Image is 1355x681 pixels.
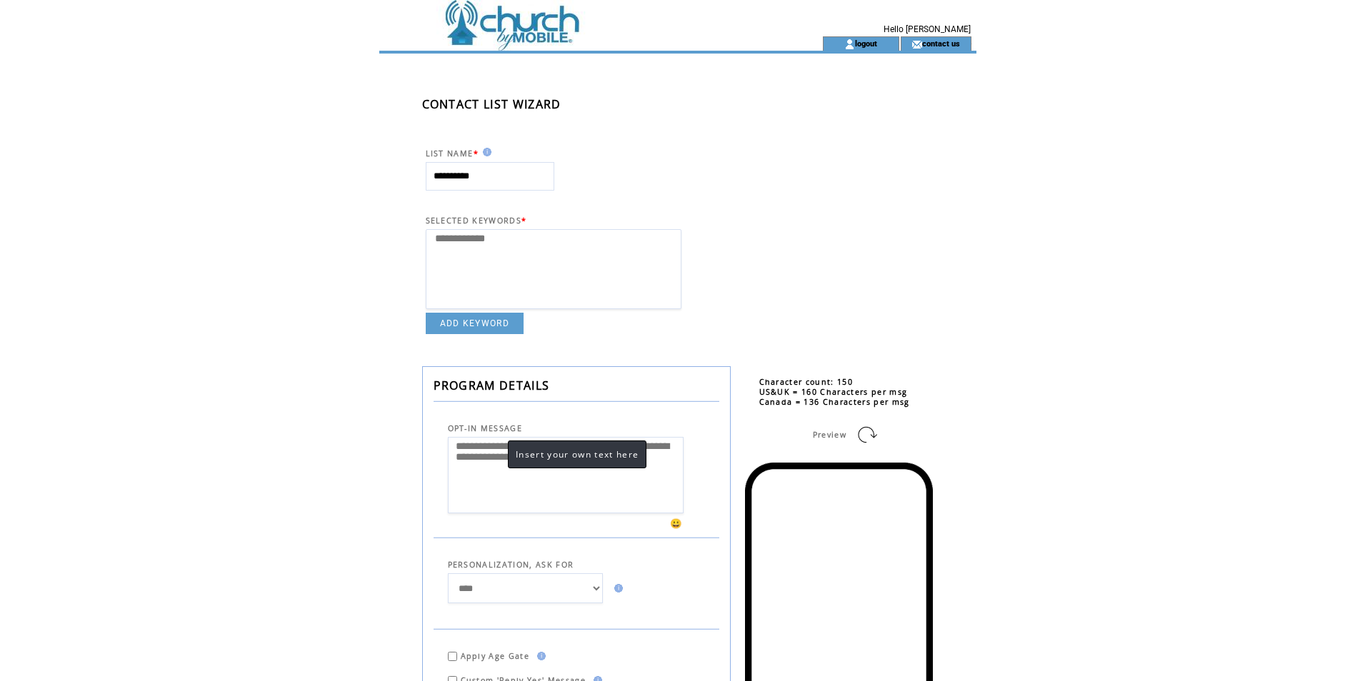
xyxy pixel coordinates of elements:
[479,148,491,156] img: help.gif
[911,39,922,50] img: contact_us_icon.gif
[610,584,623,592] img: help.gif
[434,378,550,393] span: PROGRAM DETAILS
[426,216,522,226] span: SELECTED KEYWORDS
[516,448,639,460] span: Insert your own text here
[426,313,524,334] a: ADD KEYWORD
[884,24,971,34] span: Hello [PERSON_NAME]
[422,96,561,112] span: CONTACT LIST WIZARD
[533,652,546,660] img: help.gif
[855,39,877,48] a: logout
[813,430,846,440] span: Preview
[448,560,574,570] span: PERSONALIZATION, ASK FOR
[922,39,960,48] a: contact us
[670,517,683,530] span: 😀
[461,651,530,661] span: Apply Age Gate
[759,387,908,397] span: US&UK = 160 Characters per msg
[426,148,474,158] span: LIST NAME
[448,423,523,433] span: OPT-IN MESSAGE
[759,397,910,407] span: Canada = 136 Characters per msg
[844,39,855,50] img: account_icon.gif
[759,377,854,387] span: Character count: 150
